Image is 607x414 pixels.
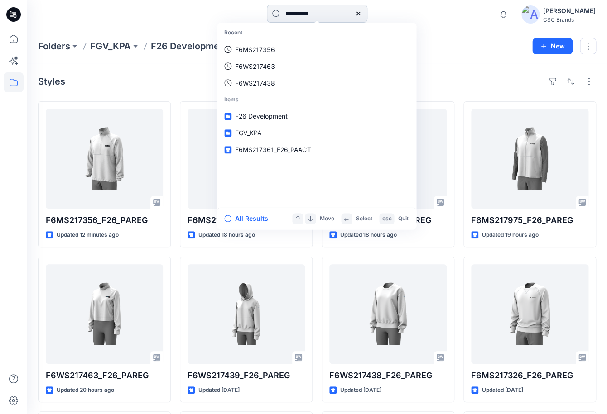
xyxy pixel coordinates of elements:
a: FGV_KPA [219,124,414,141]
p: F6WS217463_F26_PAREG [46,369,163,382]
a: F6MS217356 [219,41,414,58]
p: Updated 20 hours ago [57,385,114,395]
span: F26 Development [235,112,288,120]
p: Updated 19 hours ago [482,230,539,240]
p: F26 Development [151,40,228,52]
span: F6MS217361_F26_PAACT [235,146,311,153]
p: Recent [219,24,414,41]
p: Updated 12 minutes ago [57,230,119,240]
a: Folders [38,40,70,52]
a: F6WS217438 [219,75,414,91]
a: F6MS217356_F26_PAREG [46,109,163,209]
p: Updated [DATE] [340,385,381,395]
p: Quit [398,214,408,224]
p: Move [319,214,334,224]
a: F6WS217439_F26_PAREG [188,264,305,364]
a: F26 Development [219,108,414,124]
a: F6MS217357_F26_PAREL [188,109,305,209]
a: F6MS217326_F26_PAREG [471,264,588,364]
a: FGV_KPA [90,40,131,52]
p: F6WS217439_F26_PAREG [188,369,305,382]
p: Select [356,214,372,224]
div: CSC Brands [543,16,596,23]
p: Updated 18 hours ago [198,230,255,240]
p: esc [382,214,391,224]
p: Items [219,91,414,108]
p: F6WS217438 [235,78,275,88]
a: F6WS217463_F26_PAREG [46,264,163,364]
p: F6MS217356 [235,45,275,54]
p: F6WS217438_F26_PAREG [329,369,447,382]
p: Updated [DATE] [198,385,240,395]
p: F6WS217463 [235,62,275,71]
p: F6MS217326_F26_PAREG [471,369,588,382]
h4: Styles [38,76,65,87]
p: F6MS217357_F26_PAREL [188,214,305,227]
button: New [532,38,573,54]
a: F6WS217438_F26_PAREG [329,264,447,364]
p: F6MS217356_F26_PAREG [46,214,163,227]
a: F6WS217463 [219,58,414,75]
div: [PERSON_NAME] [543,5,596,16]
a: F6MS217361_F26_PAACT [219,141,414,158]
p: F6MS217975_F26_PAREG [471,214,588,227]
a: F6MS217975_F26_PAREG [471,109,588,209]
button: All Results [224,213,274,224]
img: avatar [521,5,540,24]
p: Updated 18 hours ago [340,230,397,240]
p: Updated [DATE] [482,385,523,395]
span: FGV_KPA [235,129,261,137]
